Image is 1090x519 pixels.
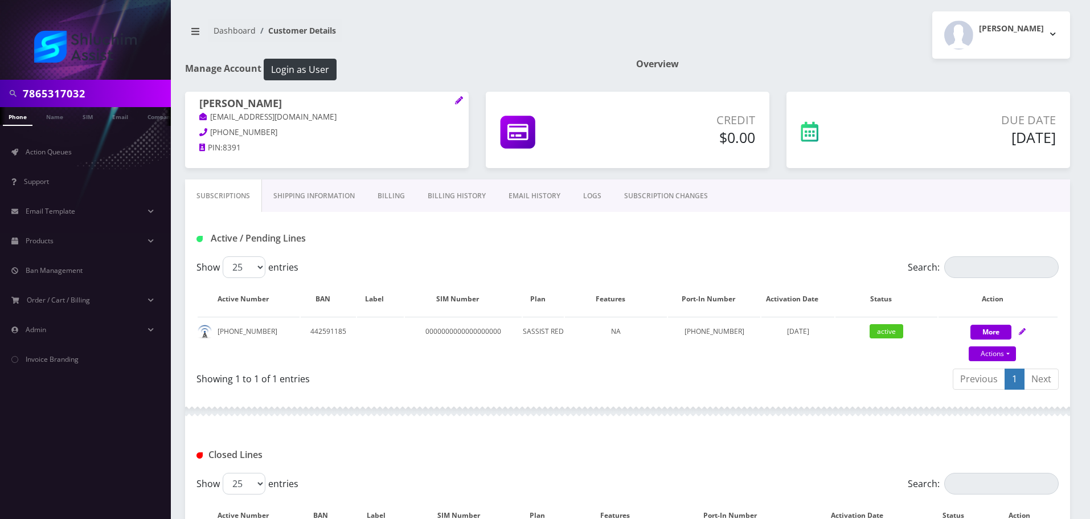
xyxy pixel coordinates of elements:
[405,283,522,316] th: SIM Number: activate to sort column ascending
[185,19,619,51] nav: breadcrumb
[26,147,72,157] span: Action Queues
[199,112,337,123] a: [EMAIL_ADDRESS][DOMAIN_NAME]
[26,206,75,216] span: Email Template
[196,452,203,459] img: Closed Lines
[106,107,134,125] a: Email
[523,317,564,363] td: SASSIST RED
[261,62,337,75] a: Login as User
[357,283,404,316] th: Label: activate to sort column ascending
[979,24,1044,34] h2: [PERSON_NAME]
[196,367,619,386] div: Showing 1 to 1 of 1 entries
[214,25,256,36] a: Dashboard
[565,317,667,363] td: NA
[34,31,137,63] img: Shluchim Assist
[185,59,619,80] h1: Manage Account
[523,283,564,316] th: Plan: activate to sort column ascending
[27,295,90,305] span: Order / Cart / Billing
[198,325,212,339] img: default.png
[301,283,356,316] th: BAN: activate to sort column ascending
[264,59,337,80] button: Login as User
[891,129,1056,146] h5: [DATE]
[870,324,903,338] span: active
[953,369,1005,390] a: Previous
[835,283,937,316] th: Status: activate to sort column ascending
[1005,369,1025,390] a: 1
[198,283,300,316] th: Active Number: activate to sort column ascending
[196,236,203,242] img: Active / Pending Lines
[223,473,265,495] select: Showentries
[196,473,298,495] label: Show entries
[210,127,277,137] span: [PHONE_NUMBER]
[1024,369,1059,390] a: Next
[199,97,454,111] h1: [PERSON_NAME]
[26,325,46,334] span: Admin
[565,283,667,316] th: Features: activate to sort column ascending
[908,473,1059,495] label: Search:
[366,179,416,212] a: Billing
[944,256,1059,278] input: Search:
[26,354,79,364] span: Invoice Branding
[613,129,755,146] h5: $0.00
[787,326,809,336] span: [DATE]
[256,24,336,36] li: Customer Details
[24,177,49,186] span: Support
[668,317,760,363] td: [PHONE_NUMBER]
[416,179,497,212] a: Billing History
[3,107,32,126] a: Phone
[40,107,69,125] a: Name
[196,256,298,278] label: Show entries
[969,346,1016,361] a: Actions
[613,112,755,129] p: Credit
[185,179,262,212] a: Subscriptions
[613,179,719,212] a: SUBSCRIPTION CHANGES
[199,142,223,154] a: PIN:
[572,179,613,212] a: LOGS
[970,325,1011,340] button: More
[223,142,241,153] span: 8391
[761,283,834,316] th: Activation Date: activate to sort column ascending
[668,283,760,316] th: Port-In Number: activate to sort column ascending
[301,317,356,363] td: 442591185
[939,283,1058,316] th: Action: activate to sort column ascending
[26,236,54,246] span: Products
[405,317,522,363] td: 0000000000000000000
[908,256,1059,278] label: Search:
[944,473,1059,495] input: Search:
[23,83,168,104] input: Search in Company
[636,59,1070,70] h1: Overview
[932,11,1070,59] button: [PERSON_NAME]
[196,233,473,244] h1: Active / Pending Lines
[26,265,83,275] span: Ban Management
[262,179,366,212] a: Shipping Information
[77,107,99,125] a: SIM
[142,107,180,125] a: Company
[497,179,572,212] a: EMAIL HISTORY
[891,112,1056,129] p: Due Date
[223,256,265,278] select: Showentries
[198,317,300,363] td: [PHONE_NUMBER]
[196,449,473,460] h1: Closed Lines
